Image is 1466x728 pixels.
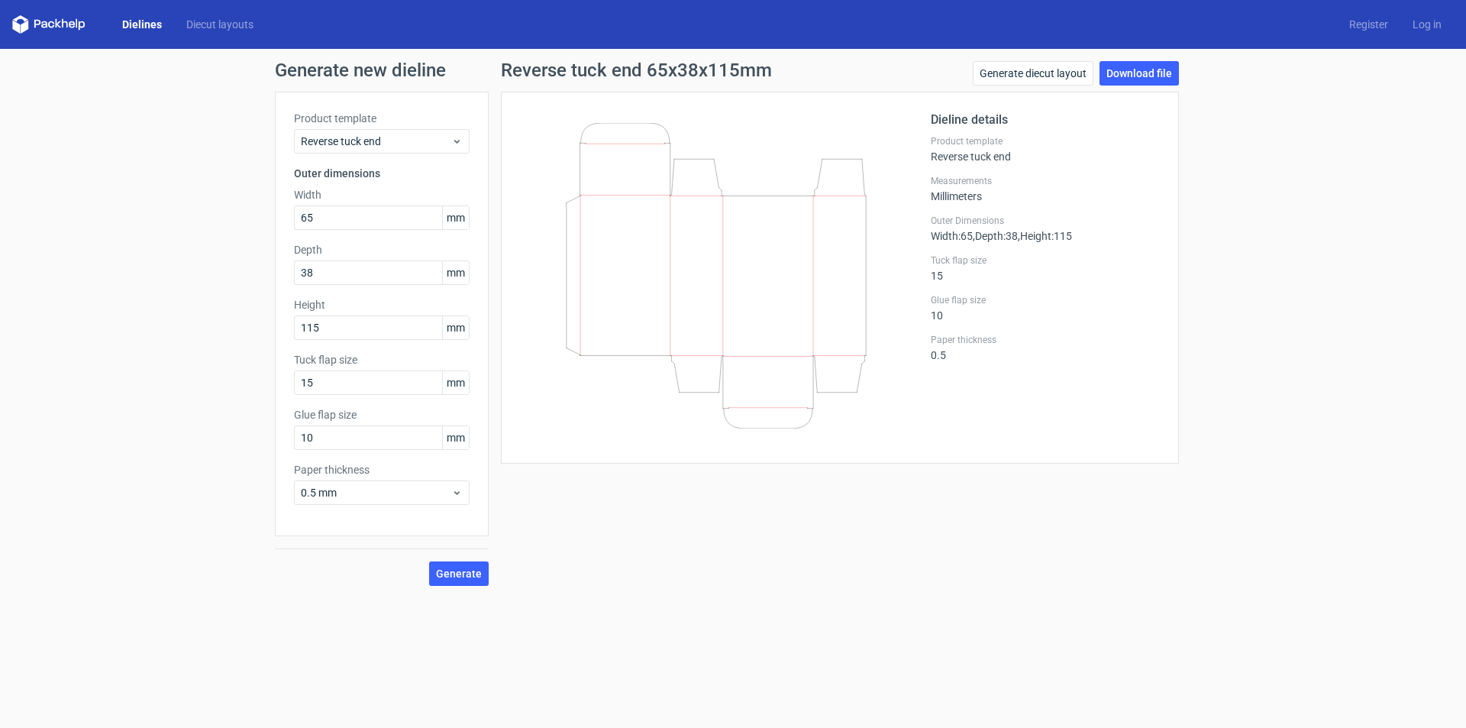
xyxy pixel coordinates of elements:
h1: Generate new dieline [275,61,1191,79]
label: Paper thickness [931,334,1160,346]
button: Generate [429,561,489,586]
span: mm [442,426,469,449]
span: Reverse tuck end [301,134,451,149]
label: Paper thickness [294,462,470,477]
div: 15 [931,254,1160,282]
label: Width [294,187,470,202]
span: mm [442,261,469,284]
h1: Reverse tuck end 65x38x115mm [501,61,772,79]
label: Product template [931,135,1160,147]
span: , Height : 115 [1018,230,1072,242]
label: Glue flap size [294,407,470,422]
label: Product template [294,111,470,126]
span: mm [442,206,469,229]
a: Log in [1400,17,1454,32]
label: Tuck flap size [294,352,470,367]
span: 0.5 mm [301,485,451,500]
h3: Outer dimensions [294,166,470,181]
span: mm [442,371,469,394]
a: Generate diecut layout [973,61,1093,86]
a: Dielines [110,17,174,32]
div: 0.5 [931,334,1160,361]
label: Tuck flap size [931,254,1160,267]
label: Measurements [931,175,1160,187]
div: Millimeters [931,175,1160,202]
label: Height [294,297,470,312]
div: Reverse tuck end [931,135,1160,163]
span: mm [442,316,469,339]
label: Depth [294,242,470,257]
h2: Dieline details [931,111,1160,129]
a: Register [1337,17,1400,32]
label: Glue flap size [931,294,1160,306]
label: Outer Dimensions [931,215,1160,227]
div: 10 [931,294,1160,322]
span: Generate [436,568,482,579]
span: Width : 65 [931,230,973,242]
span: , Depth : 38 [973,230,1018,242]
a: Download file [1099,61,1179,86]
a: Diecut layouts [174,17,266,32]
